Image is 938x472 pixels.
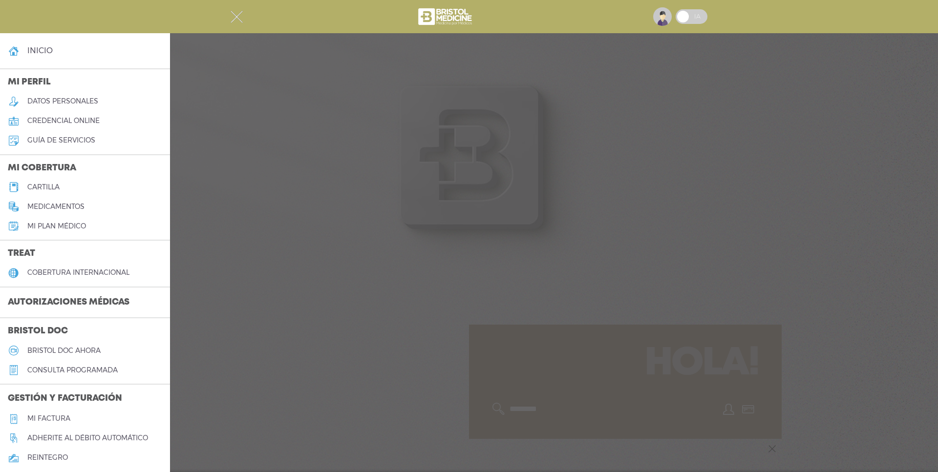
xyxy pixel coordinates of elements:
[27,414,70,423] h5: Mi factura
[231,11,243,23] img: Cober_menu-close-white.svg
[27,203,85,211] h5: medicamentos
[27,222,86,230] h5: Mi plan médico
[27,97,98,105] h5: datos personales
[27,268,129,277] h5: cobertura internacional
[27,46,53,55] h4: inicio
[653,7,672,26] img: profile-placeholder.svg
[27,117,100,125] h5: credencial online
[417,5,475,28] img: bristol-medicine-blanco.png
[27,136,95,144] h5: guía de servicios
[27,183,60,191] h5: cartilla
[27,434,148,442] h5: Adherite al débito automático
[27,453,68,462] h5: reintegro
[27,347,101,355] h5: Bristol doc ahora
[27,366,118,374] h5: consulta programada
